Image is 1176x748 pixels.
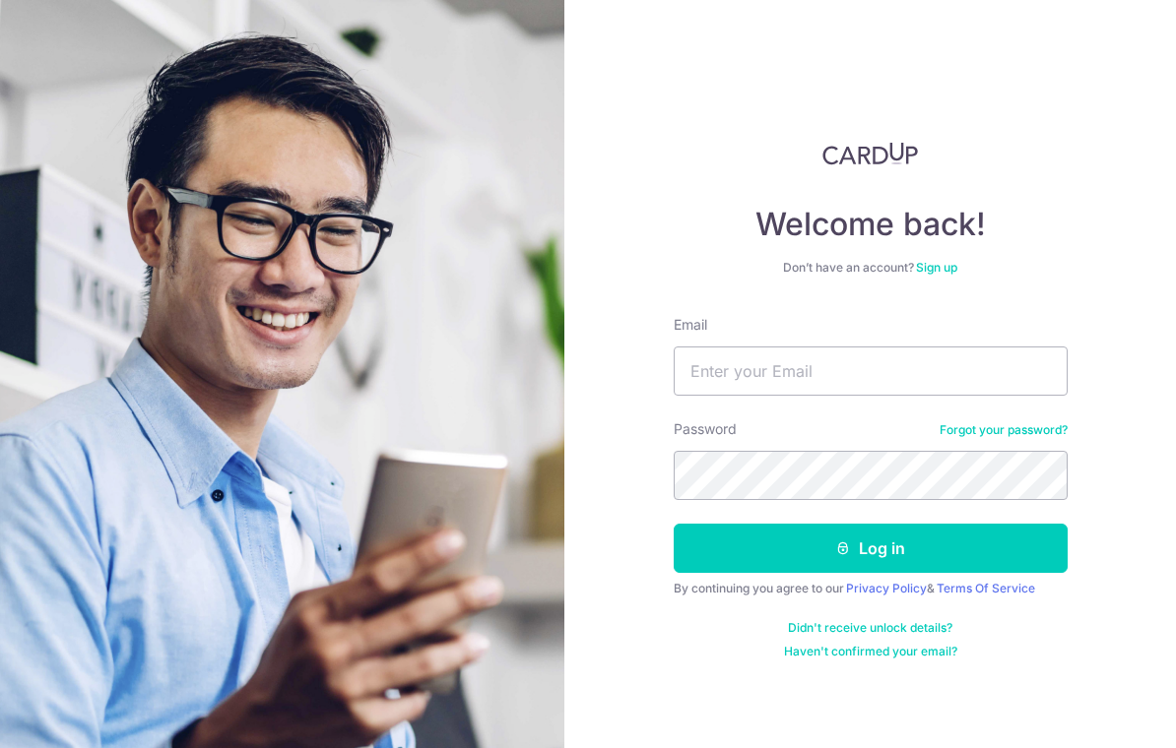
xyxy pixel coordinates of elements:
[916,260,957,275] a: Sign up
[674,524,1068,573] button: Log in
[674,419,737,439] label: Password
[940,422,1068,438] a: Forgot your password?
[674,260,1068,276] div: Don’t have an account?
[846,581,927,595] a: Privacy Policy
[674,315,707,335] label: Email
[674,346,1068,396] input: Enter your Email
[674,581,1068,596] div: By continuing you agree to our &
[784,644,957,659] a: Haven't confirmed your email?
[822,142,919,165] img: CardUp Logo
[937,581,1035,595] a: Terms Of Service
[788,620,952,636] a: Didn't receive unlock details?
[674,205,1068,244] h4: Welcome back!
